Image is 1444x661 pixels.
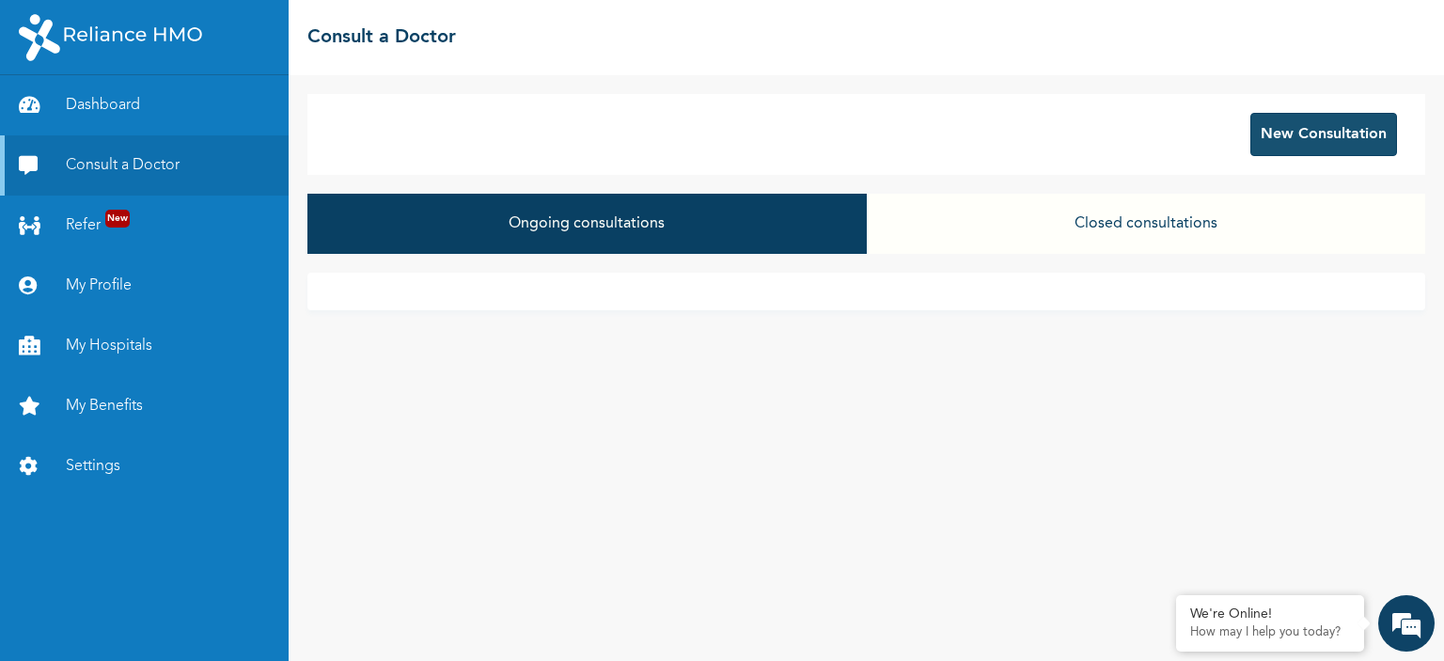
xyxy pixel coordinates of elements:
img: RelianceHMO's Logo [19,14,202,61]
img: d_794563401_company_1708531726252_794563401 [35,94,76,141]
span: New [105,210,130,228]
span: We're online! [109,228,259,417]
p: How may I help you today? [1190,625,1350,640]
div: Minimize live chat window [308,9,353,55]
button: Ongoing consultations [307,194,866,254]
span: Conversation [9,593,184,606]
button: New Consultation [1250,113,1397,156]
button: Closed consultations [867,194,1425,254]
h2: Consult a Doctor [307,24,456,52]
div: FAQs [184,560,359,619]
textarea: Type your message and hit 'Enter' [9,495,358,560]
div: We're Online! [1190,606,1350,622]
div: Chat with us now [98,105,316,130]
